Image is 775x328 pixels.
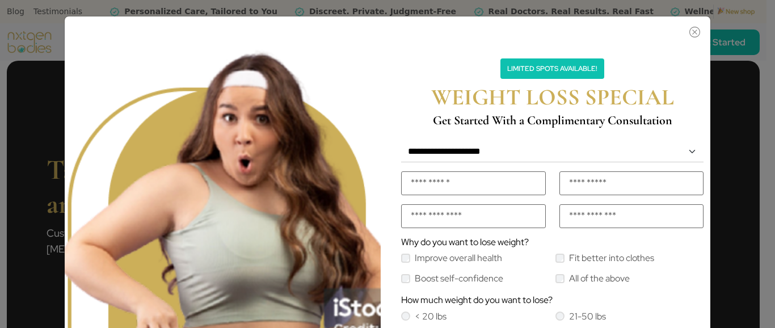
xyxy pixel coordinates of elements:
[403,113,701,128] h4: Get Started With a Complimentary Consultation
[415,312,447,321] label: < 20 lbs
[394,22,702,36] button: Close
[569,274,630,283] label: All of the above
[401,238,529,247] label: Why do you want to lose weight?
[415,254,502,263] label: Improve overall health
[415,274,503,283] label: Boost self-confidence
[569,254,654,263] label: Fit better into clothes
[500,58,604,79] p: Limited Spots Available!
[569,312,606,321] label: 21-50 lbs
[401,141,704,162] select: Default select example
[403,83,701,111] h2: WEIGHT LOSS SPECIAL
[401,296,553,305] label: How much weight do you want to lose?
